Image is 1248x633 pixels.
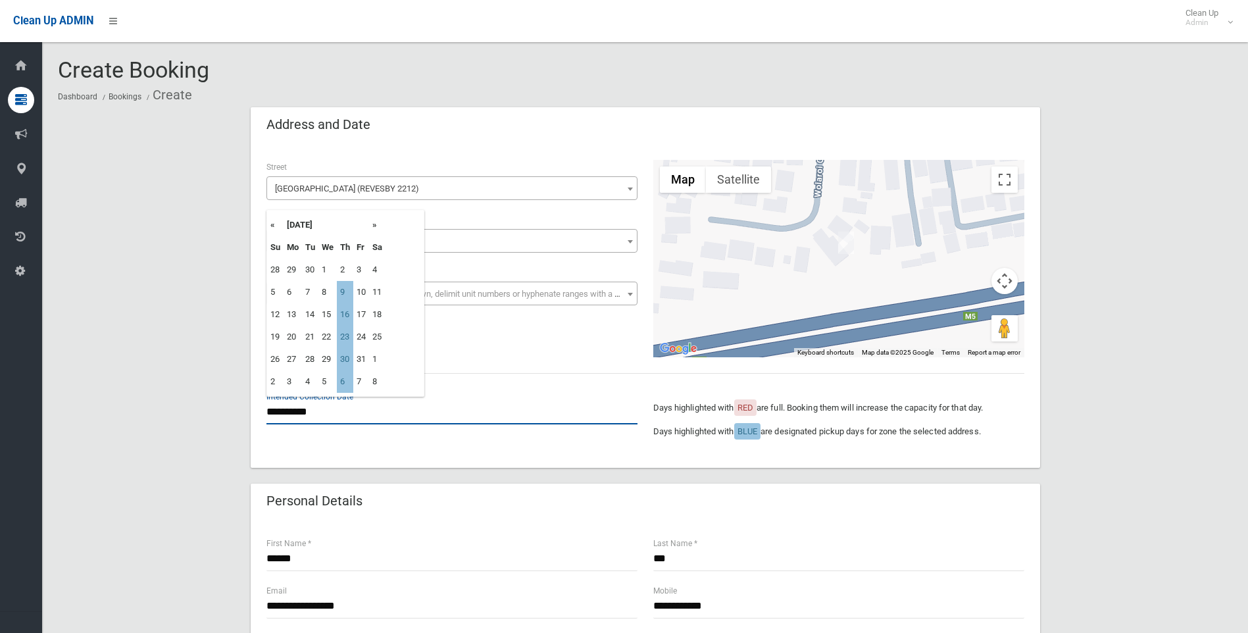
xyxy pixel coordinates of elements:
[270,232,634,251] span: 5
[353,281,369,303] td: 10
[968,349,1020,356] a: Report a map error
[270,180,634,198] span: Wolaroi Crescent (REVESBY 2212)
[318,326,337,348] td: 22
[337,348,353,370] td: 30
[284,370,302,393] td: 3
[302,303,318,326] td: 14
[251,112,386,138] header: Address and Date
[267,326,284,348] td: 19
[267,236,284,259] th: Su
[302,326,318,348] td: 21
[1186,18,1218,28] small: Admin
[369,370,386,393] td: 8
[737,403,753,413] span: RED
[275,289,643,299] span: Select the unit number from the dropdown, delimit unit numbers or hyphenate ranges with a comma
[266,229,637,253] span: 5
[653,424,1024,440] p: Days highlighted with are designated pickup days for zone the selected address.
[267,214,284,236] th: «
[267,348,284,370] td: 26
[284,281,302,303] td: 6
[1179,8,1232,28] span: Clean Up
[369,236,386,259] th: Sa
[337,303,353,326] td: 16
[13,14,93,27] span: Clean Up ADMIN
[318,370,337,393] td: 5
[369,214,386,236] th: »
[302,370,318,393] td: 4
[251,488,378,514] header: Personal Details
[657,340,700,357] a: Open this area in Google Maps (opens a new window)
[353,303,369,326] td: 17
[991,166,1018,193] button: Toggle fullscreen view
[369,326,386,348] td: 25
[353,259,369,281] td: 3
[302,348,318,370] td: 28
[284,259,302,281] td: 29
[58,57,209,83] span: Create Booking
[318,281,337,303] td: 8
[318,236,337,259] th: We
[862,349,934,356] span: Map data ©2025 Google
[369,348,386,370] td: 1
[653,400,1024,416] p: Days highlighted with are full. Booking them will increase the capacity for that day.
[284,236,302,259] th: Mo
[369,303,386,326] td: 18
[302,259,318,281] td: 30
[58,92,97,101] a: Dashboard
[337,259,353,281] td: 2
[337,281,353,303] td: 9
[318,303,337,326] td: 15
[353,348,369,370] td: 31
[838,232,854,254] div: 5 Wolaroi Crescent, REVESBY NSW 2212
[706,166,771,193] button: Show satellite imagery
[657,340,700,357] img: Google
[284,326,302,348] td: 20
[267,303,284,326] td: 12
[991,315,1018,342] button: Drag Pegman onto the map to open Street View
[369,259,386,281] td: 4
[109,92,141,101] a: Bookings
[267,281,284,303] td: 5
[337,326,353,348] td: 23
[284,303,302,326] td: 13
[284,348,302,370] td: 27
[353,326,369,348] td: 24
[941,349,960,356] a: Terms (opens in new tab)
[991,268,1018,294] button: Map camera controls
[302,281,318,303] td: 7
[737,426,757,436] span: BLUE
[143,83,192,107] li: Create
[267,370,284,393] td: 2
[266,176,637,200] span: Wolaroi Crescent (REVESBY 2212)
[353,236,369,259] th: Fr
[267,259,284,281] td: 28
[369,281,386,303] td: 11
[302,236,318,259] th: Tu
[353,370,369,393] td: 7
[660,166,706,193] button: Show street map
[337,370,353,393] td: 6
[318,348,337,370] td: 29
[318,259,337,281] td: 1
[797,348,854,357] button: Keyboard shortcuts
[284,214,369,236] th: [DATE]
[337,236,353,259] th: Th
